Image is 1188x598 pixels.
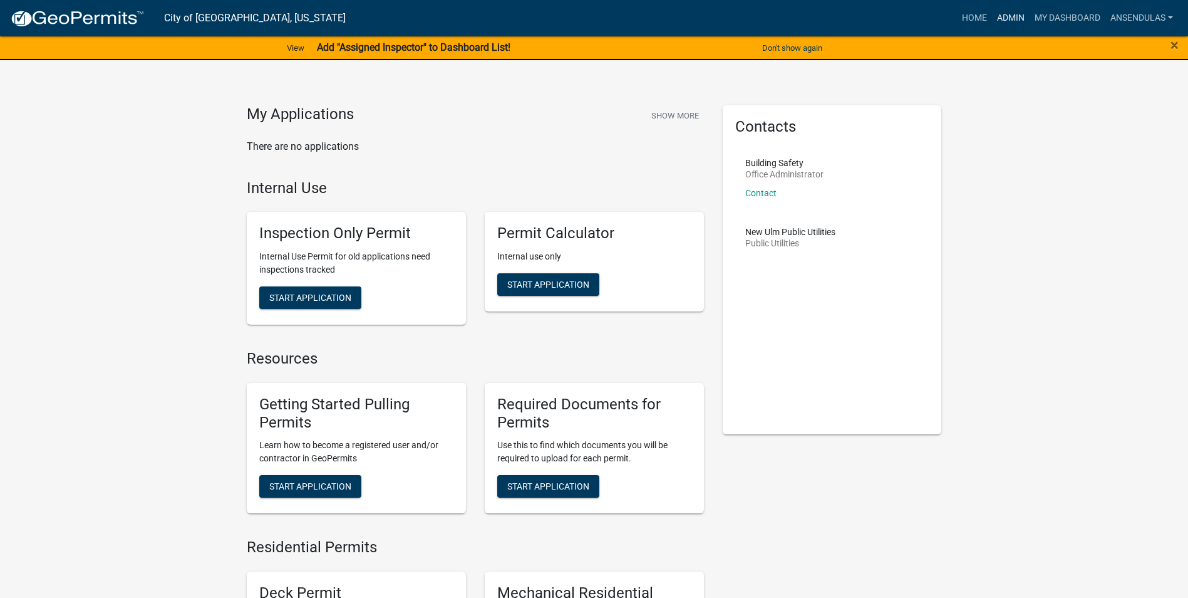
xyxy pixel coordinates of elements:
[757,38,827,58] button: Don't show again
[735,118,929,136] h5: Contacts
[259,224,453,243] h5: Inspection Only Permit
[497,273,599,296] button: Start Application
[507,280,589,290] span: Start Application
[497,250,691,263] p: Internal use only
[646,105,704,126] button: Show More
[247,538,704,557] h4: Residential Permits
[1170,38,1179,53] button: Close
[259,439,453,465] p: Learn how to become a registered user and/or contractor in GeoPermits
[507,481,589,491] span: Start Application
[497,224,691,243] h5: Permit Calculator
[317,41,510,53] strong: Add "Assigned Inspector" to Dashboard List!
[497,439,691,465] p: Use this to find which documents you will be required to upload for each permit.
[957,6,992,30] a: Home
[247,179,704,197] h4: Internal Use
[1105,6,1178,30] a: ansendulas
[269,293,351,303] span: Start Application
[259,475,361,498] button: Start Application
[745,228,835,236] p: New Ulm Public Utilities
[992,6,1030,30] a: Admin
[745,239,835,248] p: Public Utilities
[1030,6,1105,30] a: My Dashboard
[247,105,354,124] h4: My Applications
[745,159,824,167] p: Building Safety
[745,188,777,198] a: Contact
[282,38,309,58] a: View
[259,286,361,309] button: Start Application
[269,481,351,491] span: Start Application
[259,396,453,432] h5: Getting Started Pulling Permits
[497,396,691,432] h5: Required Documents for Permits
[259,250,453,276] p: Internal Use Permit for old applications need inspections tracked
[247,350,704,368] h4: Resources
[745,170,824,179] p: Office Administrator
[1170,36,1179,54] span: ×
[164,8,346,29] a: City of [GEOGRAPHIC_DATA], [US_STATE]
[497,475,599,498] button: Start Application
[247,139,704,154] p: There are no applications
